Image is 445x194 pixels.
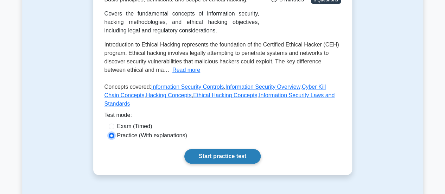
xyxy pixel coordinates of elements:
button: Read more [172,66,200,74]
span: Introduction to Ethical Hacking represents the foundation of the Certified Ethical Hacker (CEH) p... [104,42,339,73]
a: Start practice test [184,149,261,164]
div: Test mode: [104,111,341,122]
a: Information Security Controls [151,84,224,90]
a: Hacking Concepts [146,92,192,98]
a: Information Security Overview [225,84,300,90]
label: Exam (Timed) [117,122,152,131]
div: Covers the fundamental concepts of information security, hacking methodologies, and ethical hacki... [104,10,259,35]
a: Ethical Hacking Concepts [193,92,257,98]
label: Practice (With explanations) [117,131,187,140]
p: Concepts covered: , , , , , [104,83,341,111]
